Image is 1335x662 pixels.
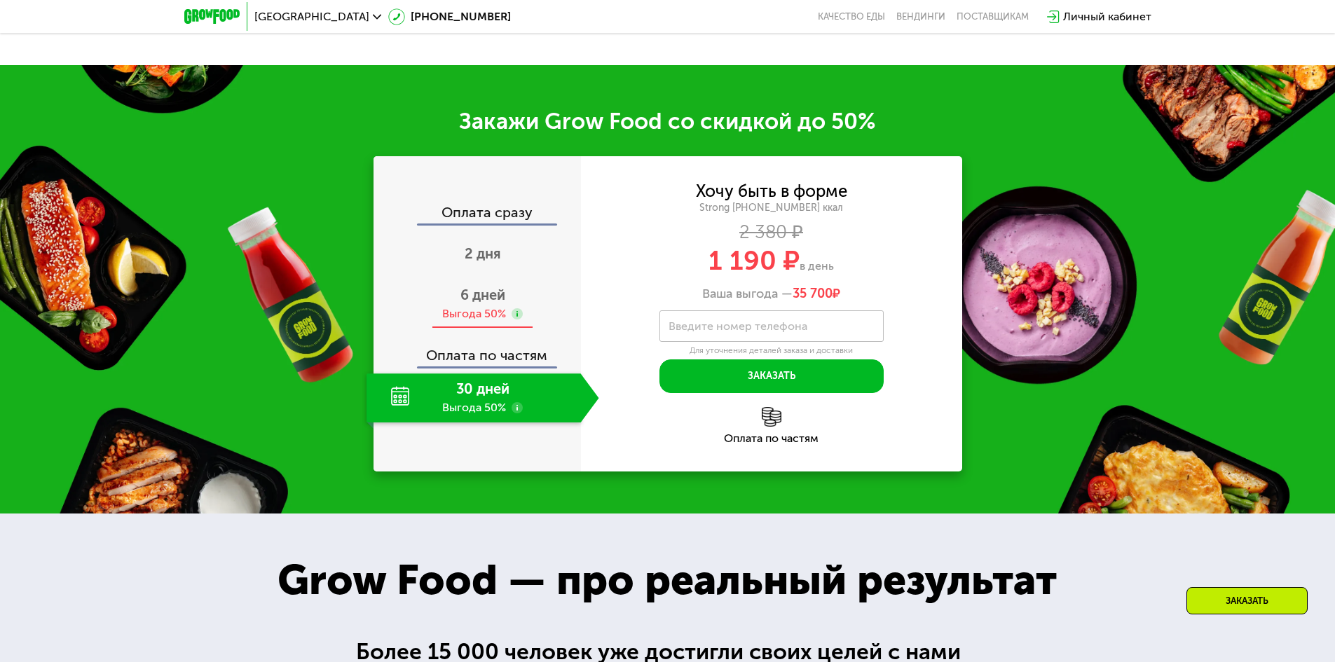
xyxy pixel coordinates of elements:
span: 1 190 ₽ [708,244,800,277]
div: Для уточнения деталей заказа и доставки [659,345,884,357]
a: [PHONE_NUMBER] [388,8,511,25]
span: ₽ [793,287,840,302]
div: поставщикам [957,11,1029,22]
span: [GEOGRAPHIC_DATA] [254,11,369,22]
span: 6 дней [460,287,505,303]
span: в день [800,259,834,273]
img: l6xcnZfty9opOoJh.png [762,407,781,427]
div: Личный кабинет [1063,8,1151,25]
div: Оплата сразу [375,205,581,223]
div: Ваша выгода — [581,287,962,302]
div: Grow Food — про реальный результат [247,549,1088,612]
button: Заказать [659,359,884,393]
div: Оплата по частям [375,334,581,366]
div: Заказать [1186,587,1308,614]
div: Выгода 50% [442,306,506,322]
div: Strong [PHONE_NUMBER] ккал [581,202,962,214]
div: Оплата по частям [581,433,962,444]
a: Вендинги [896,11,945,22]
a: Качество еды [818,11,885,22]
div: Хочу быть в форме [696,184,847,199]
span: 2 дня [465,245,501,262]
label: Введите номер телефона [669,322,807,330]
span: 35 700 [793,286,833,301]
div: 2 380 ₽ [581,225,962,240]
